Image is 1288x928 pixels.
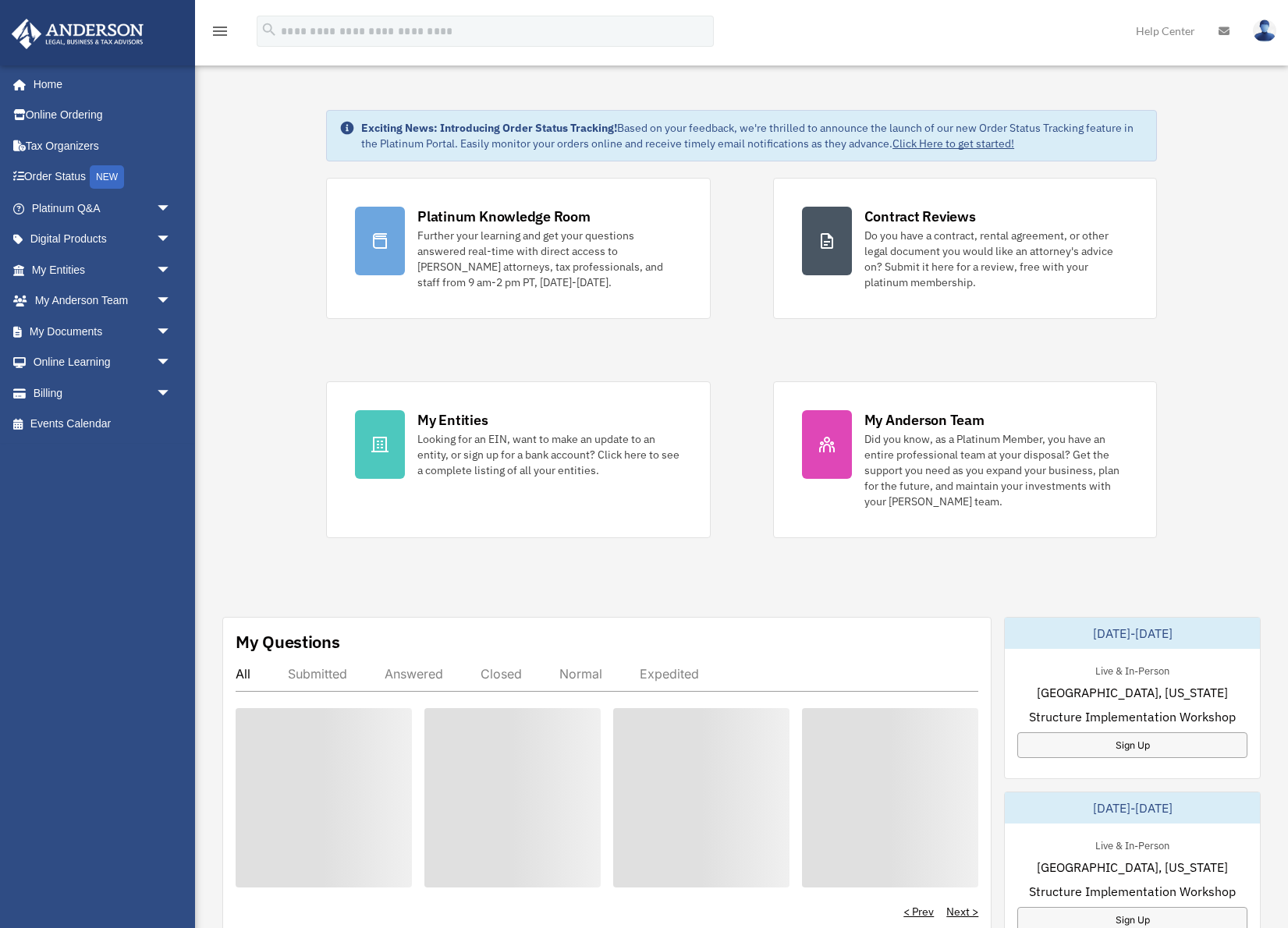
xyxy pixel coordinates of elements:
a: Platinum Knowledge Room Further your learning and get your questions answered real-time with dire... [326,178,710,319]
div: Live & In-Person [1083,661,1182,678]
a: Click Here to get started! [892,136,1014,151]
i: search [261,21,278,38]
a: My Entitiesarrow_drop_down [11,254,195,285]
a: Digital Productsarrow_drop_down [11,224,195,255]
div: Did you know, as a Platinum Member, you have an entire professional team at your disposal? Get th... [864,431,1128,509]
div: [DATE]-[DATE] [1005,618,1260,649]
span: arrow_drop_down [156,254,187,286]
div: Closed [481,666,522,682]
a: My Documentsarrow_drop_down [11,316,195,347]
div: Answered [385,666,443,682]
div: Further your learning and get your questions answered real-time with direct access to [PERSON_NAM... [417,228,681,290]
span: arrow_drop_down [156,347,187,379]
span: arrow_drop_down [156,224,187,256]
a: My Anderson Team Did you know, as a Platinum Member, you have an entire professional team at your... [773,381,1157,538]
div: NEW [90,165,124,189]
a: Home [11,69,187,100]
span: [GEOGRAPHIC_DATA], [US_STATE] [1037,858,1228,877]
span: arrow_drop_down [156,316,187,348]
div: Based on your feedback, we're thrilled to announce the launch of our new Order Status Tracking fe... [361,120,1144,151]
a: Next > [946,904,978,919]
div: All [236,666,250,682]
a: Tax Organizers [11,130,195,161]
i: menu [211,22,229,41]
span: [GEOGRAPHIC_DATA], [US_STATE] [1037,683,1228,702]
a: Order StatusNEW [11,161,195,193]
strong: Exciting News: Introducing Order Status Tracking! [361,121,617,135]
a: menu [211,27,229,41]
span: Structure Implementation Workshop [1029,882,1236,901]
div: My Anderson Team [864,410,985,430]
a: Online Learningarrow_drop_down [11,347,195,378]
div: Platinum Knowledge Room [417,207,591,226]
a: Billingarrow_drop_down [11,377,195,409]
a: Events Calendar [11,409,195,440]
div: Do you have a contract, rental agreement, or other legal document you would like an attorney's ad... [864,228,1128,290]
a: Platinum Q&Aarrow_drop_down [11,193,195,224]
a: Online Ordering [11,100,195,131]
a: My Entities Looking for an EIN, want to make an update to an entity, or sign up for a bank accoun... [326,381,710,538]
span: Structure Implementation Workshop [1029,707,1236,726]
div: My Questions [236,630,340,653]
div: Submitted [288,666,347,682]
span: arrow_drop_down [156,285,187,317]
div: [DATE]-[DATE] [1005,792,1260,824]
a: Contract Reviews Do you have a contract, rental agreement, or other legal document you would like... [773,178,1157,319]
div: Looking for an EIN, want to make an update to an entity, or sign up for a bank account? Click her... [417,431,681,478]
img: Anderson Advisors Platinum Portal [7,19,148,49]
span: arrow_drop_down [156,377,187,409]
div: Expedited [640,666,699,682]
div: Contract Reviews [864,207,976,226]
div: My Entities [417,410,488,430]
div: Live & In-Person [1083,836,1182,852]
div: Normal [559,666,602,682]
a: < Prev [903,904,934,919]
span: arrow_drop_down [156,193,187,225]
a: Sign Up [1017,732,1247,758]
img: User Pic [1253,19,1276,42]
a: My Anderson Teamarrow_drop_down [11,285,195,317]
